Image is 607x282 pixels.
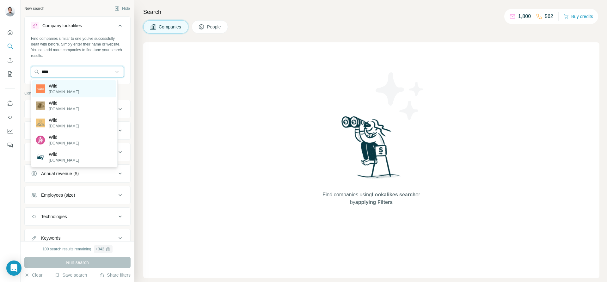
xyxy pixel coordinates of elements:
[518,13,531,20] p: 1,800
[49,83,79,89] p: Wild
[5,112,15,123] button: Use Surfe API
[5,27,15,38] button: Quick start
[372,192,416,197] span: Lookalikes search
[355,199,393,205] span: applying Filters
[41,213,67,220] div: Technologies
[110,4,134,13] button: Hide
[41,192,75,198] div: Employees (size)
[25,101,130,117] button: Company
[49,134,79,140] p: Wild
[49,157,79,163] p: [DOMAIN_NAME]
[36,84,45,93] img: Wild
[5,126,15,137] button: Dashboard
[49,123,79,129] p: [DOMAIN_NAME]
[49,140,79,146] p: [DOMAIN_NAME]
[99,272,131,278] button: Share filters
[42,245,112,253] div: 100 search results remaining
[339,114,404,185] img: Surfe Illustration - Woman searching with binoculars
[25,187,130,203] button: Employees (size)
[25,209,130,224] button: Technologies
[564,12,593,21] button: Buy credits
[5,40,15,52] button: Search
[6,261,21,276] div: Open Intercom Messenger
[207,24,222,30] span: People
[25,123,130,138] button: Industry
[36,153,45,162] img: Wild
[371,68,428,125] img: Surfe Illustration - Stars
[36,101,45,110] img: Wild
[24,272,42,278] button: Clear
[159,24,182,30] span: Companies
[55,272,87,278] button: Save search
[321,191,422,206] span: Find companies using or by
[49,117,79,123] p: Wild
[143,8,599,16] h4: Search
[49,151,79,157] p: Wild
[25,230,130,246] button: Keywords
[31,36,124,58] div: Find companies similar to one you've successfully dealt with before. Simply enter their name or w...
[96,246,104,252] div: + 342
[24,6,44,11] div: New search
[24,90,131,96] p: Company information
[545,13,553,20] p: 562
[5,54,15,66] button: Enrich CSV
[41,170,79,177] div: Annual revenue ($)
[25,144,130,160] button: HQ location
[5,98,15,109] button: Use Surfe on LinkedIn
[5,6,15,16] img: Avatar
[49,89,79,95] p: [DOMAIN_NAME]
[49,100,79,106] p: Wild
[25,166,130,181] button: Annual revenue ($)
[41,235,60,241] div: Keywords
[5,68,15,80] button: My lists
[5,139,15,151] button: Feedback
[25,18,130,36] button: Company lookalikes
[36,119,45,127] img: Wild
[42,22,82,29] div: Company lookalikes
[36,136,45,144] img: Wild
[49,106,79,112] p: [DOMAIN_NAME]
